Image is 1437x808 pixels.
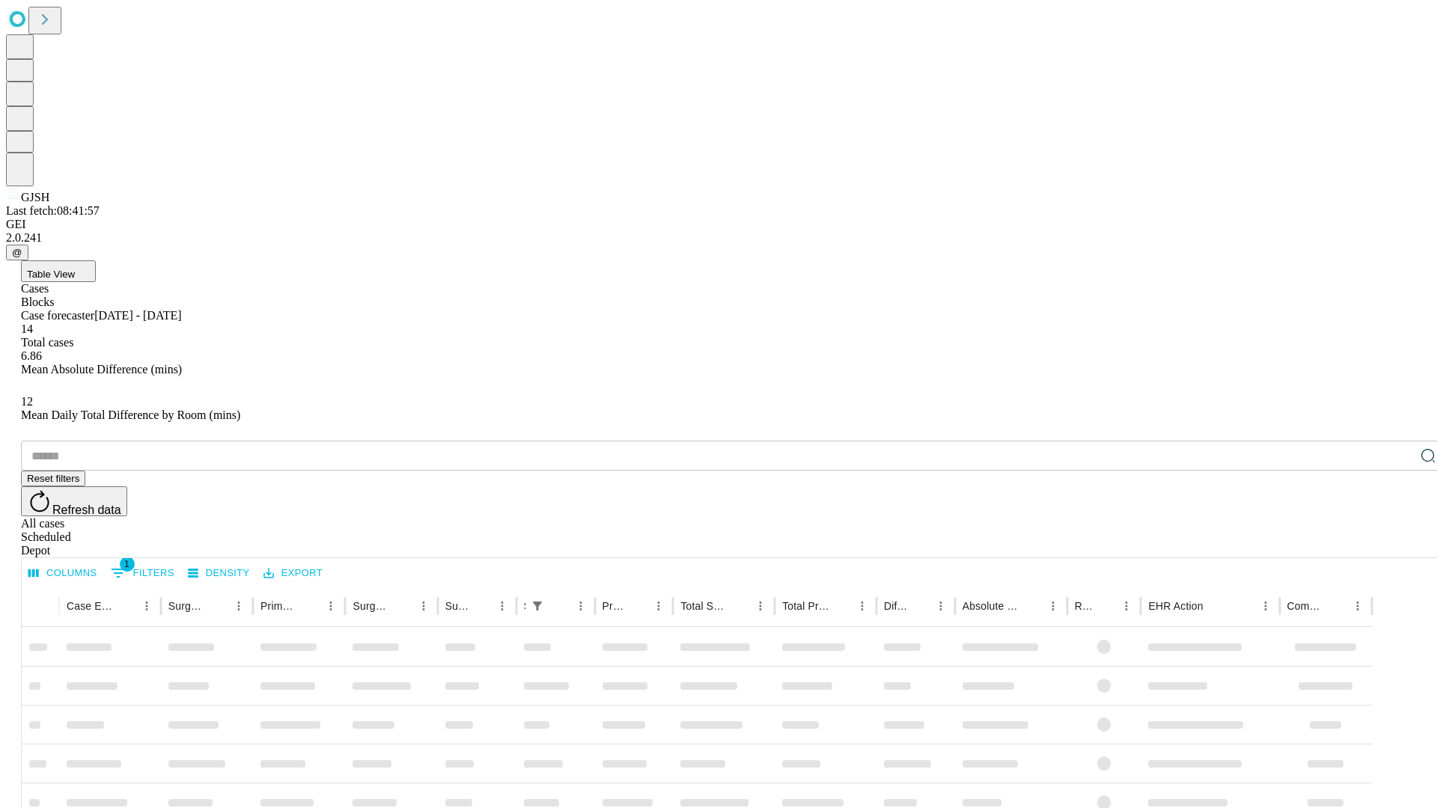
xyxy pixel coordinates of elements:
button: Sort [1022,596,1043,616]
div: Surgery Name [353,600,390,612]
button: Menu [492,596,513,616]
button: Sort [1095,596,1116,616]
span: 1 [120,557,135,572]
div: Comments [1287,600,1325,612]
button: Table View [21,260,96,282]
button: Density [184,562,254,585]
span: GJSH [21,191,49,203]
div: Scheduled In Room Duration [524,600,525,612]
button: Menu [1255,596,1276,616]
span: Last fetch: 08:41:57 [6,204,100,217]
button: Sort [909,596,930,616]
span: Case forecaster [21,309,94,322]
span: 6.86 [21,349,42,362]
button: Menu [136,596,157,616]
div: GEI [6,218,1431,231]
span: Refresh data [52,504,121,516]
span: 14 [21,322,33,335]
span: 12 [21,395,33,408]
button: Menu [930,596,951,616]
div: Absolute Difference [962,600,1020,612]
button: Sort [549,596,570,616]
div: Surgery Date [445,600,469,612]
div: 1 active filter [527,596,548,616]
span: [DATE] - [DATE] [94,309,181,322]
button: Sort [115,596,136,616]
span: Mean Daily Total Difference by Room (mins) [21,408,240,421]
div: Resolved in EHR [1075,600,1094,612]
button: Menu [228,596,249,616]
span: Reset filters [27,473,79,484]
button: Menu [1347,596,1368,616]
button: Sort [207,596,228,616]
button: Sort [1205,596,1226,616]
button: Menu [320,596,341,616]
div: Predicted In Room Duration [602,600,626,612]
button: Show filters [527,596,548,616]
span: Total cases [21,336,73,349]
div: Total Scheduled Duration [680,600,727,612]
button: Sort [729,596,750,616]
div: EHR Action [1148,600,1203,612]
button: Sort [1326,596,1347,616]
button: Sort [299,596,320,616]
button: @ [6,245,28,260]
div: Case Epic Id [67,600,114,612]
button: Menu [570,596,591,616]
button: Menu [413,596,434,616]
button: Menu [750,596,771,616]
span: @ [12,247,22,258]
button: Reset filters [21,471,85,486]
span: Mean Absolute Difference (mins) [21,363,182,376]
div: 2.0.241 [6,231,1431,245]
button: Sort [627,596,648,616]
button: Sort [471,596,492,616]
div: Primary Service [260,600,298,612]
button: Export [260,562,326,585]
div: Total Predicted Duration [782,600,829,612]
button: Sort [392,596,413,616]
button: Show filters [107,561,178,585]
button: Menu [648,596,669,616]
button: Menu [852,596,873,616]
button: Select columns [25,562,101,585]
button: Menu [1116,596,1137,616]
button: Menu [1043,596,1064,616]
span: Table View [27,269,75,280]
button: Sort [831,596,852,616]
div: Surgeon Name [168,600,206,612]
button: Refresh data [21,486,127,516]
div: Difference [884,600,908,612]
